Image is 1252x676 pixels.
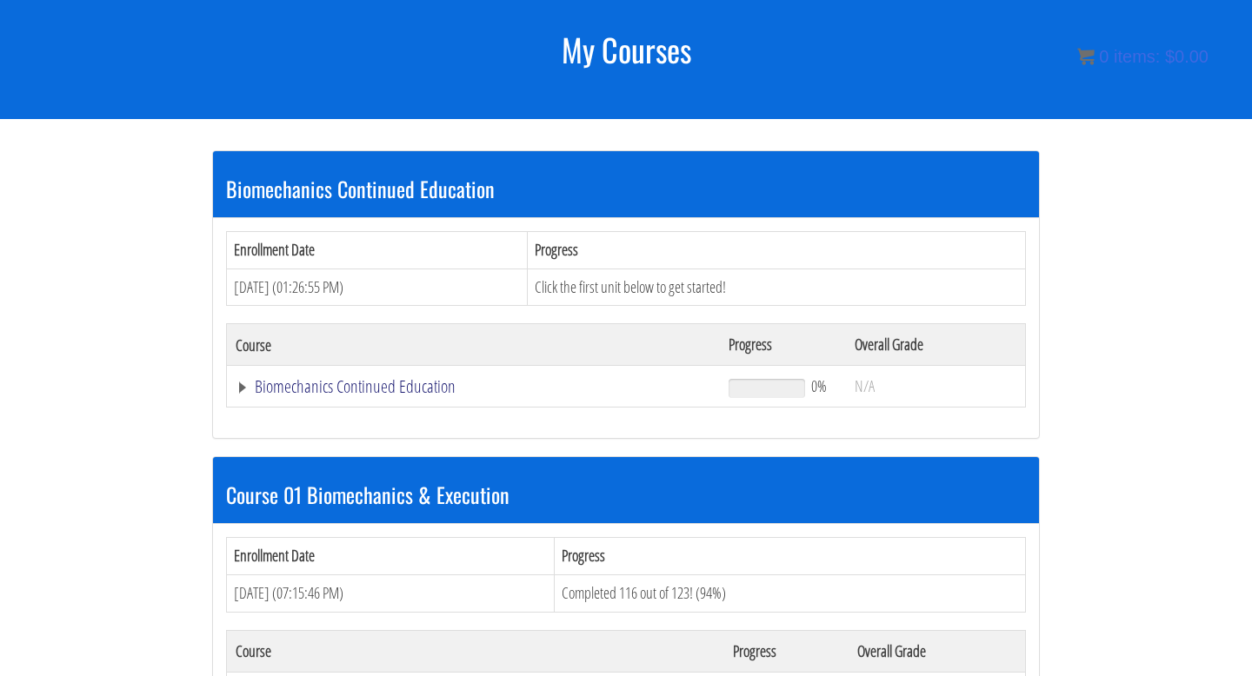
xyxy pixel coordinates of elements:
span: items: [1114,47,1160,66]
th: Overall Grade [846,324,1025,366]
h3: Biomechanics Continued Education [226,177,1026,200]
h3: Course 01 Biomechanics & Execution [226,483,1026,506]
td: [DATE] (07:15:46 PM) [227,574,555,612]
img: icon11.png [1077,48,1095,65]
th: Course [227,324,720,366]
th: Progress [720,324,846,366]
th: Course [227,630,724,672]
a: Biomechanics Continued Education [236,378,711,395]
td: Completed 116 out of 123! (94%) [554,574,1025,612]
bdi: 0.00 [1165,47,1209,66]
span: 0% [811,376,827,395]
th: Enrollment Date [227,538,555,575]
a: 0 items: $0.00 [1077,47,1209,66]
span: $ [1165,47,1175,66]
span: 0 [1099,47,1109,66]
td: Click the first unit below to get started! [527,268,1025,306]
th: Progress [527,231,1025,268]
th: Enrollment Date [227,231,528,268]
th: Progress [554,538,1025,575]
td: [DATE] (01:26:55 PM) [227,268,528,306]
th: Overall Grade [849,630,1026,672]
td: N/A [846,366,1025,408]
th: Progress [724,630,849,672]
